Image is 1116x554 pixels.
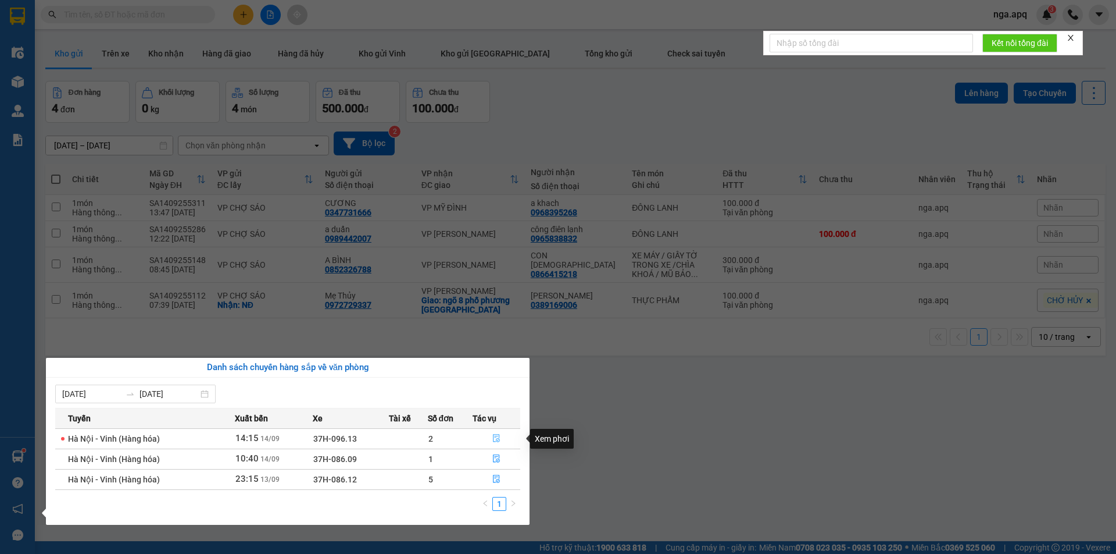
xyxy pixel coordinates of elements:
button: Kết nối tổng đài [982,34,1057,52]
span: 2 [428,434,433,443]
span: 14/09 [260,455,280,463]
span: close [1067,34,1075,42]
span: Xe [313,412,323,425]
span: file-done [492,454,500,464]
span: Xuất bến [235,412,268,425]
div: Danh sách chuyến hàng sắp về văn phòng [55,361,520,375]
div: Xem phơi [530,429,574,449]
span: Hà Nội - Vinh (Hàng hóa) [68,475,160,484]
button: file-done [473,470,520,489]
li: 1 [492,497,506,511]
a: 1 [493,498,506,510]
span: Kết nối tổng đài [992,37,1048,49]
span: [GEOGRAPHIC_DATA], [GEOGRAPHIC_DATA] ↔ [GEOGRAPHIC_DATA] [24,49,110,89]
span: 1 [428,454,433,464]
button: file-done [473,429,520,448]
span: left [482,500,489,507]
button: right [506,497,520,511]
span: 10:40 [235,453,259,464]
span: Hà Nội - Vinh (Hàng hóa) [68,434,160,443]
span: to [126,389,135,399]
span: file-done [492,434,500,443]
li: Previous Page [478,497,492,511]
span: Hà Nội - Vinh (Hàng hóa) [68,454,160,464]
button: file-done [473,450,520,468]
img: logo [6,63,22,120]
span: right [510,500,517,507]
input: Đến ngày [139,388,198,400]
strong: CHUYỂN PHÁT NHANH AN PHÚ QUÝ [26,9,110,47]
input: Nhập số tổng đài [770,34,973,52]
span: Tuyến [68,412,91,425]
span: file-done [492,475,500,484]
span: 14:15 [235,433,259,443]
li: Next Page [506,497,520,511]
button: left [478,497,492,511]
input: Từ ngày [62,388,121,400]
span: 5 [428,475,433,484]
span: 14/09 [260,435,280,443]
span: 37H-096.13 [313,434,357,443]
span: Số đơn [428,412,454,425]
span: 13/09 [260,475,280,484]
span: 23:15 [235,474,259,484]
span: 37H-086.12 [313,475,357,484]
span: 37H-086.09 [313,454,357,464]
span: Tác vụ [473,412,496,425]
span: swap-right [126,389,135,399]
span: Tài xế [389,412,411,425]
